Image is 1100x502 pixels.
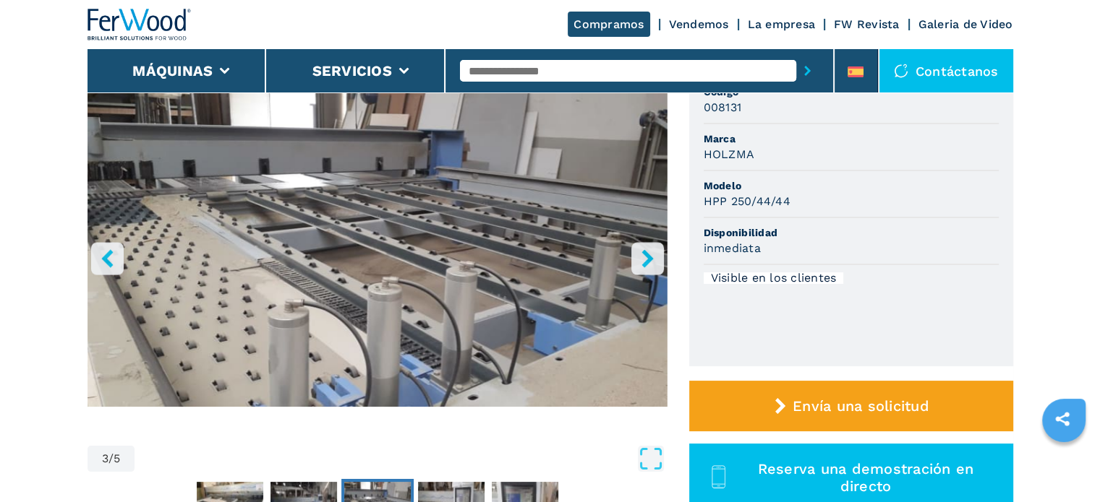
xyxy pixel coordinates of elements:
[704,272,844,284] div: Visible en los clientes
[704,99,742,116] h3: 008131
[704,240,761,256] h3: inmediata
[735,460,996,495] span: Reserva una demostración en directo
[568,12,649,37] a: Compramos
[704,146,755,163] h3: HOLZMA
[704,225,999,240] span: Disponibilidad
[879,49,1013,92] div: Contáctanos
[1044,401,1080,437] a: sharethis
[704,193,790,209] h3: HPP 250/44/44
[796,54,819,87] button: submit-button
[138,446,663,472] button: Open Fullscreen
[88,81,668,431] div: Go to Slide 3
[894,64,908,78] img: Contáctanos
[88,9,192,40] img: Ferwood
[1039,437,1089,491] iframe: Chat
[748,17,816,31] a: La empresa
[669,17,729,31] a: Vendemos
[88,81,668,407] img: Seccionadoras De Carga Frontal HOLZMA HPP 250/44/44
[631,242,664,274] button: right-button
[834,17,900,31] a: FW Revista
[108,453,114,464] span: /
[689,381,1013,431] button: Envía una solicitud
[91,242,124,274] button: left-button
[102,453,108,464] span: 3
[704,178,999,193] span: Modelo
[793,397,929,415] span: Envía una solicitud
[132,62,213,79] button: Máquinas
[312,62,392,79] button: Servicios
[704,131,999,146] span: Marca
[918,17,1013,31] a: Galeria de Video
[114,453,120,464] span: 5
